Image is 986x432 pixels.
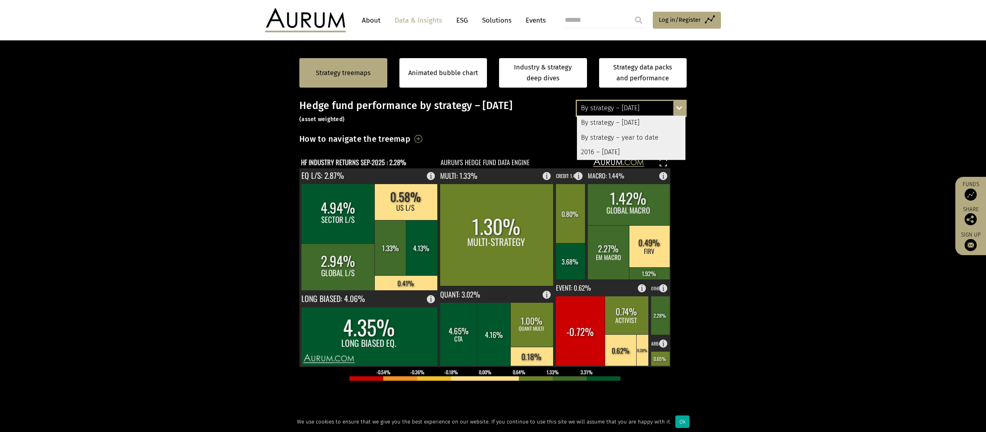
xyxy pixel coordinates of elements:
[391,13,446,28] a: Data & Insights
[965,239,977,251] img: Sign up to our newsletter
[408,68,478,78] a: Animated bubble chart
[522,13,546,28] a: Events
[959,207,982,225] div: Share
[965,189,977,201] img: Access Funds
[577,116,685,130] div: By strategy – [DATE]
[452,13,472,28] a: ESG
[499,58,587,88] a: Industry & strategy deep dives
[959,181,982,201] a: Funds
[577,145,685,159] div: 2016 – [DATE]
[299,100,687,124] h3: Hedge fund performance by strategy – [DATE]
[299,132,410,146] h3: How to navigate the treemap
[959,231,982,251] a: Sign up
[653,12,721,29] a: Log in/Register
[599,58,687,88] a: Strategy data packs and performance
[265,8,346,32] img: Aurum
[577,130,685,145] div: By strategy – year to date
[478,13,516,28] a: Solutions
[965,213,977,225] img: Share this post
[358,13,384,28] a: About
[299,116,345,123] small: (asset weighted)
[659,15,701,25] span: Log in/Register
[316,68,371,78] a: Strategy treemaps
[631,12,647,28] input: Submit
[577,101,685,115] div: By strategy – [DATE]
[675,415,689,428] div: Ok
